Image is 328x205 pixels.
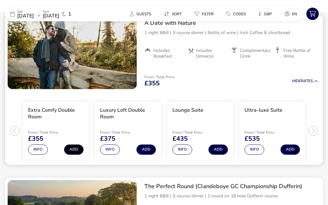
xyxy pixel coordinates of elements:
button: Info [172,145,192,155]
span: £355 [28,136,43,142]
naf-pibe-menu-bar-item: Codes [221,9,253,18]
naf-pibe-menu-bar-item: en [280,9,305,18]
span: Hide [292,78,301,83]
span: £435 [172,136,188,142]
button: Add [136,145,156,155]
i: £ [259,11,261,17]
span: Includes Dinner(s) [196,48,226,59]
naf-pibe-menu-bar-item: Guests [125,9,159,18]
button: Info [28,145,48,155]
span: Sort [172,11,182,17]
button: Add [64,145,84,155]
swiper-slide: 2 / 4 [92,99,164,162]
swiper-slide: 1 / 1 [8,17,137,89]
button: Guests [125,9,156,18]
span: £355 [144,80,160,87]
p: From / Total Price [172,131,218,134]
span: £535 [244,136,260,142]
span: £375 [100,136,115,142]
span: Free Bottle of Wine [283,48,313,59]
p: From / Total Price [244,131,290,134]
span: en [292,11,297,17]
h2: A Date with Nature [144,19,318,27]
button: Add [208,145,228,155]
naf-pibe-menu-bar-item: Sort [159,9,189,18]
swiper-slide: 4 / 4 [236,99,308,162]
p: 1 night B&B | 3-course dinner | Bottle of wine | Irish Coffee & shortbread [144,29,318,36]
span: Filter [202,11,214,17]
h3: Extra Comfy Double Room [28,107,84,120]
button: Codes [221,9,251,18]
div: A Date with Nature1 night B&B | 3-course dinner | Bottle of wine | Irish Coffee & shortbreadInclu... [139,14,323,65]
button: HideRates [292,79,318,83]
p: Sun [43,10,59,13]
button: £GBP [253,9,277,18]
naf-pibe-menu-bar-item: £GBP [253,9,280,18]
p: Sat [17,10,34,13]
div: Sat[DATE]Sun[DATE]1 [5,6,101,21]
button: Sort [159,9,187,18]
span: Includes Breakfast [153,48,183,59]
span: Guests [136,11,151,17]
p: From / Total Price [28,131,73,134]
button: Add [281,145,300,155]
p: From / Total Price [100,131,145,134]
naf-pibe-menu-bar-item: Filter [189,9,221,18]
h3: Ultra-luxe Suite [244,107,282,114]
h2: The Perfect Round (Clandeboye GC Championship Dufferin) [144,183,318,190]
span: Complimentary Drink [240,48,270,59]
button: Info [100,145,120,155]
span: [DATE] [43,12,59,19]
button: en [280,9,302,18]
h3: Lounge Suite [172,107,203,114]
span: 1 [68,11,71,17]
button: Filter [189,9,219,18]
swiper-slide: 1 / 4 [20,99,92,162]
swiper-slide: 3 / 4 [164,99,236,162]
button: Info [244,145,264,155]
p: 1 night B&B | 3-course dinner | 1 round on 18 hole Dufferin course [144,193,318,199]
h3: Luxury Loft Double Room [100,107,156,120]
span: Codes [233,11,246,17]
span: GBP [264,11,272,17]
span: [DATE] [17,12,34,19]
p: From / Total Price [144,75,174,79]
